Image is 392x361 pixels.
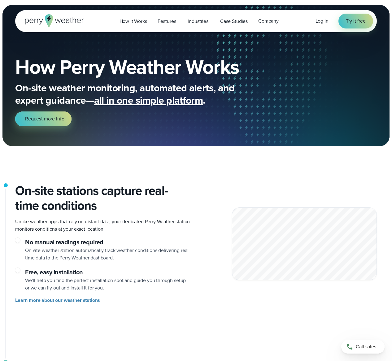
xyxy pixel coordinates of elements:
[114,15,152,28] a: How it Works
[188,18,208,25] span: Industries
[346,17,366,25] span: Try it free
[15,82,263,107] p: On-site weather monitoring, automated alerts, and expert guidance— .
[15,111,72,126] a: Request more info
[341,340,385,354] a: Call sales
[258,17,279,25] span: Company
[15,57,284,77] h1: How Perry Weather Works
[316,17,329,24] span: Log in
[215,15,253,28] a: Case Studies
[220,18,248,25] span: Case Studies
[25,247,191,262] p: On-site weather station automatically track weather conditions delivering real-time data to the P...
[356,343,376,350] span: Call sales
[15,297,102,304] a: Learn more about our weather stations
[338,14,373,28] a: Try it free
[158,18,176,25] span: Features
[15,218,191,233] p: Unlike weather apps that rely on distant data, your dedicated Perry Weather station monitors cond...
[25,115,64,123] span: Request more info
[25,238,191,247] h3: No manual readings required
[15,183,191,213] h2: On-site stations capture real-time conditions
[94,93,203,108] span: all in one simple platform
[25,268,191,277] h3: Free, easy installation
[316,17,329,25] a: Log in
[15,297,100,304] span: Learn more about our weather stations
[120,18,147,25] span: How it Works
[25,277,191,292] p: We’ll help you find the perfect installation spot and guide you through setup—or we can fly out a...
